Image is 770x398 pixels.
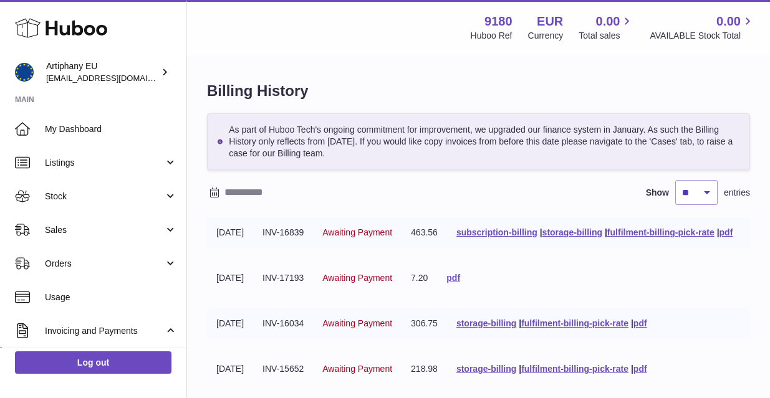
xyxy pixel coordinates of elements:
span: Awaiting Payment [322,364,392,374]
span: Invoicing and Payments [45,325,164,337]
span: AVAILABLE Stock Total [650,30,755,42]
a: storage-billing [456,364,516,374]
span: Awaiting Payment [322,273,392,283]
span: Listings [45,157,164,169]
span: | [540,227,542,237]
td: INV-16839 [253,217,313,248]
span: Awaiting Payment [322,227,392,237]
span: | [605,227,607,237]
label: Show [646,187,669,199]
span: | [631,318,633,328]
div: Huboo Ref [471,30,513,42]
strong: EUR [537,13,563,30]
span: Stock [45,191,164,202]
td: 463.56 [402,217,447,248]
span: My Dashboard [45,123,177,135]
span: Awaiting Payment [322,318,392,328]
span: 0.00 [716,13,741,30]
a: 0.00 Total sales [579,13,634,42]
span: entries [724,187,750,199]
td: INV-15652 [253,354,313,384]
span: | [631,364,633,374]
span: 0.00 [596,13,620,30]
span: Orders [45,258,164,270]
a: pdf [633,318,647,328]
a: fulfilment-billing-pick-rate [607,227,715,237]
a: subscription-billing [456,227,537,237]
div: Currency [528,30,564,42]
a: pdf [633,364,647,374]
div: As part of Huboo Tech's ongoing commitment for improvement, we upgraded our finance system in Jan... [207,113,750,170]
span: [EMAIL_ADDRESS][DOMAIN_NAME] [46,73,183,83]
a: fulfilment-billing-pick-rate [521,364,628,374]
a: pdf [446,273,460,283]
div: Artiphany EU [46,60,158,84]
td: 218.98 [402,354,447,384]
span: Sales [45,224,164,236]
td: INV-17193 [253,263,313,293]
strong: 9180 [484,13,513,30]
a: 0.00 AVAILABLE Stock Total [650,13,755,42]
td: 7.20 [402,263,437,293]
span: | [519,318,521,328]
td: [DATE] [207,263,253,293]
td: [DATE] [207,308,253,339]
td: [DATE] [207,354,253,384]
a: fulfilment-billing-pick-rate [521,318,628,328]
a: storage-billing [542,227,602,237]
a: storage-billing [456,318,516,328]
span: | [519,364,521,374]
td: [DATE] [207,217,253,248]
a: pdf [719,227,733,237]
span: | [717,227,719,237]
td: INV-16034 [253,308,313,339]
td: 306.75 [402,308,447,339]
a: Log out [15,351,171,374]
h1: Billing History [207,81,750,101]
img: artiphany@artiphany.eu [15,63,34,82]
span: Usage [45,291,177,303]
span: Total sales [579,30,634,42]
